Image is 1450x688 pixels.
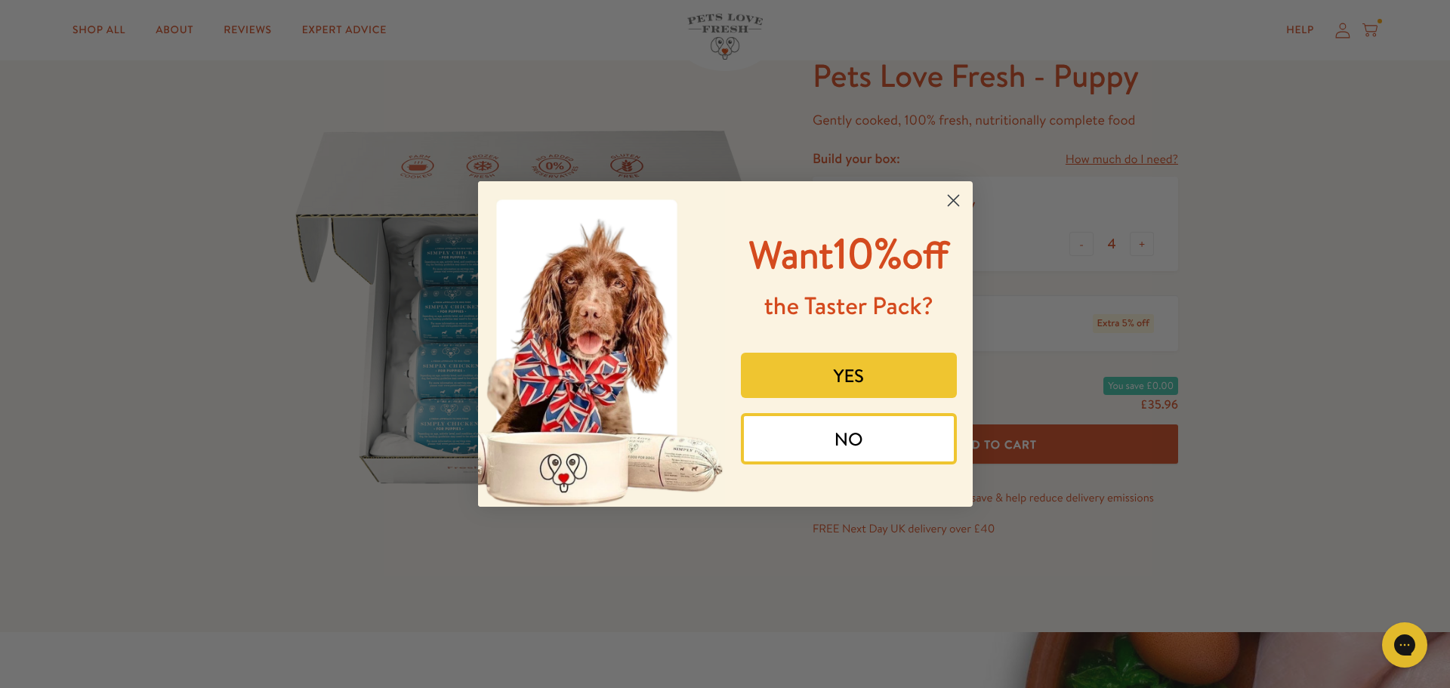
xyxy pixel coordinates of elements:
span: 10% [749,224,949,282]
span: Want [749,229,834,281]
iframe: Gorgias live chat messenger [1374,617,1435,673]
span: off [902,229,949,281]
button: YES [741,353,957,398]
button: Close dialog [940,187,967,214]
button: NO [741,413,957,464]
img: 8afefe80-1ef6-417a-b86b-9520c2248d41.jpeg [478,181,726,507]
span: the Taster Pack? [764,289,933,322]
